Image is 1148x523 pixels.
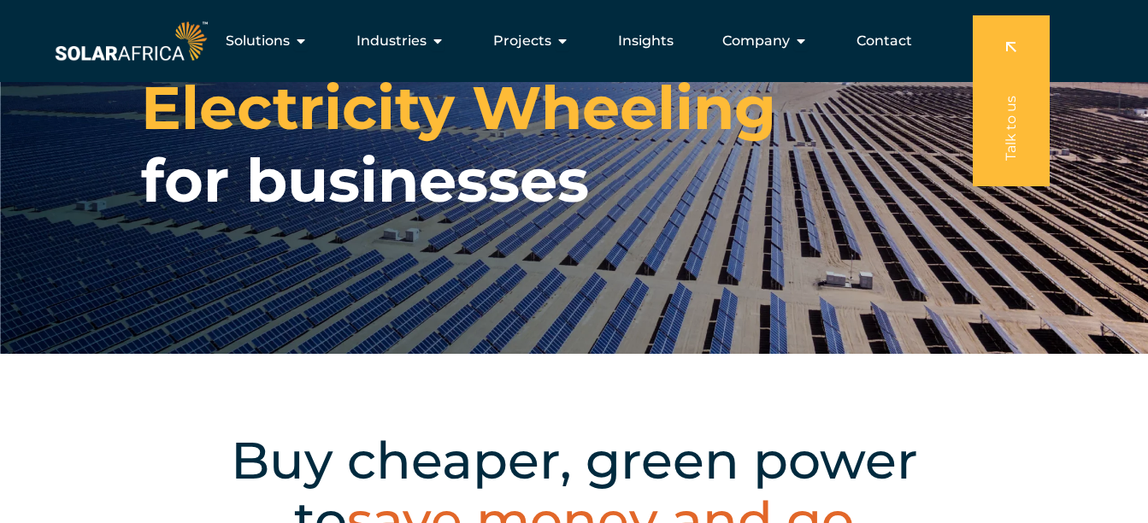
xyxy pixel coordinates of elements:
a: Insights [618,31,674,51]
span: Solutions [226,31,290,51]
nav: Menu [211,24,926,58]
a: Contact [857,31,912,51]
div: Menu Toggle [211,24,926,58]
span: Electricity Wheeling [141,72,776,144]
span: Projects [493,31,551,51]
span: Company [722,31,790,51]
span: Industries [356,31,427,51]
h1: for businesses [141,72,776,217]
